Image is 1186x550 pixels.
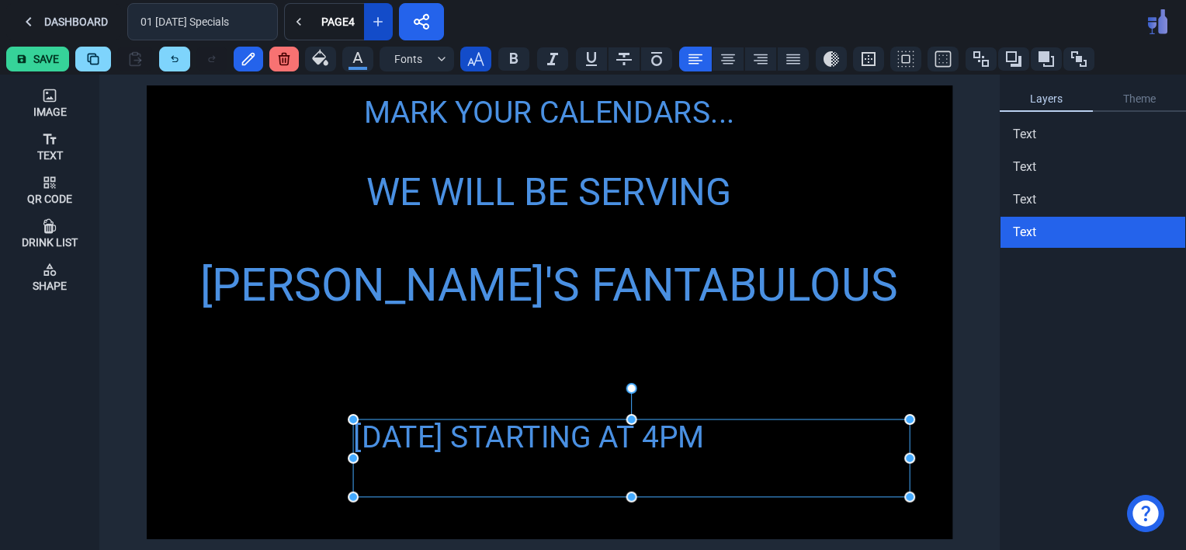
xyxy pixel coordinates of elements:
[1093,87,1186,112] a: Theme
[154,252,945,388] div: [PERSON_NAME]'S FANTABULOUS FRIED CHICKEN
[1148,9,1167,34] img: Pub Menu
[33,106,67,117] div: Image
[22,237,78,248] div: Drink List
[1013,125,1036,144] span: Text
[1013,158,1036,176] span: Text
[6,168,93,211] button: Qr Code
[380,47,454,71] button: Fonts
[312,3,364,40] button: Page4
[6,255,93,298] button: Shape
[1013,223,1036,242] span: Text
[386,51,431,68] div: Fonts
[1013,190,1036,209] span: Text
[335,90,763,135] div: MARK YOUR CALENDARS...
[6,3,121,40] button: Dashboard
[33,280,67,291] div: Shape
[6,47,69,71] button: Save
[37,150,63,161] div: Text
[307,164,791,221] div: WE WILL BE SERVING
[318,16,358,27] div: Page 4
[6,124,93,168] button: Text
[27,193,72,204] div: Qr Code
[1000,87,1093,112] a: Layers
[353,419,910,497] div: [DATE] STARTING AT 4PM
[6,81,93,124] button: Image
[6,211,93,255] button: Drink List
